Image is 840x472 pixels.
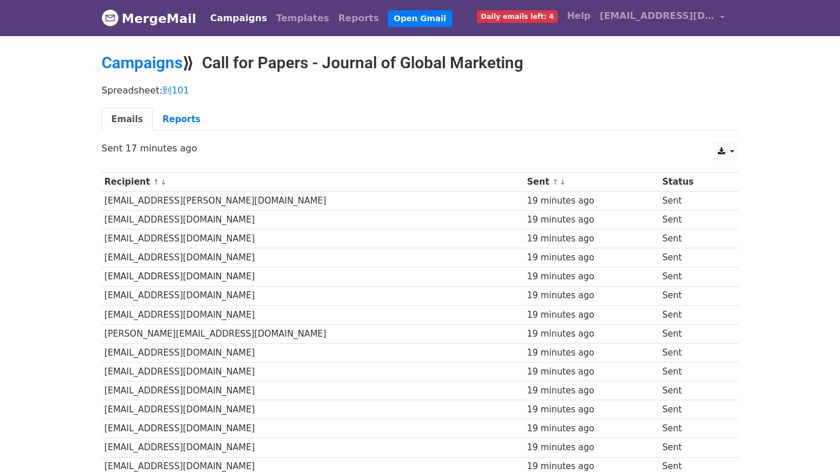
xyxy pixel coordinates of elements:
div: 19 minutes ago [527,384,657,397]
td: Sent [659,419,728,438]
td: [EMAIL_ADDRESS][DOMAIN_NAME] [102,419,524,438]
th: Recipient [102,173,524,192]
td: Sent [659,400,728,419]
td: Sent [659,305,728,324]
div: 19 minutes ago [527,213,657,227]
td: [EMAIL_ADDRESS][DOMAIN_NAME] [102,229,524,248]
td: Sent [659,362,728,381]
div: 19 minutes ago [527,422,657,435]
td: Sent [659,343,728,362]
th: Status [659,173,728,192]
td: [EMAIL_ADDRESS][DOMAIN_NAME] [102,248,524,267]
a: Open Gmail [388,10,452,27]
td: [EMAIL_ADDRESS][DOMAIN_NAME] [102,400,524,419]
td: [PERSON_NAME][EMAIL_ADDRESS][DOMAIN_NAME] [102,324,524,343]
div: 19 minutes ago [527,403,657,416]
td: Sent [659,210,728,229]
a: [EMAIL_ADDRESS][DOMAIN_NAME] [595,5,729,32]
a: ↑ [153,178,160,186]
a: Reports [334,7,384,30]
div: 19 minutes ago [527,289,657,302]
a: Campaigns [102,53,182,72]
h2: ⟫ Call for Papers - Journal of Global Marketing [102,53,738,73]
a: MergeMail [102,6,196,30]
td: Sent [659,438,728,457]
p: Sent 17 minutes ago [102,142,738,154]
td: Sent [659,248,728,267]
div: 19 minutes ago [527,270,657,283]
a: ↑ [553,178,559,186]
img: MergeMail logo [102,9,119,26]
div: 19 minutes ago [527,441,657,454]
p: Spreadsheet: [102,84,738,96]
td: Sent [659,267,728,286]
td: Sent [659,192,728,210]
span: [EMAIL_ADDRESS][DOMAIN_NAME] [600,9,714,23]
td: [EMAIL_ADDRESS][DOMAIN_NAME] [102,267,524,286]
a: ↓ [559,178,566,186]
a: ↓ [160,178,166,186]
td: Sent [659,286,728,305]
a: Campaigns [205,7,271,30]
td: Sent [659,324,728,343]
td: [EMAIL_ADDRESS][DOMAIN_NAME] [102,286,524,305]
td: [EMAIL_ADDRESS][DOMAIN_NAME] [102,438,524,457]
td: [EMAIL_ADDRESS][DOMAIN_NAME] [102,305,524,324]
div: 19 minutes ago [527,327,657,341]
td: [EMAIL_ADDRESS][DOMAIN_NAME] [102,362,524,381]
a: Emails [102,108,153,131]
a: Help [562,5,595,28]
td: [EMAIL_ADDRESS][DOMAIN_NAME] [102,210,524,229]
a: Daily emails left: 4 [472,5,562,28]
td: Sent [659,229,728,248]
a: 到101 [162,85,189,96]
td: [EMAIL_ADDRESS][DOMAIN_NAME] [102,343,524,362]
div: 19 minutes ago [527,194,657,208]
td: [EMAIL_ADDRESS][PERSON_NAME][DOMAIN_NAME] [102,192,524,210]
div: 19 minutes ago [527,346,657,360]
td: [EMAIL_ADDRESS][DOMAIN_NAME] [102,381,524,400]
th: Sent [524,173,660,192]
div: 19 minutes ago [527,365,657,379]
div: 19 minutes ago [527,309,657,322]
a: Templates [271,7,333,30]
span: Daily emails left: 4 [477,10,558,23]
div: 19 minutes ago [527,251,657,264]
div: 19 minutes ago [527,232,657,245]
td: Sent [659,381,728,400]
a: Reports [153,108,210,131]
